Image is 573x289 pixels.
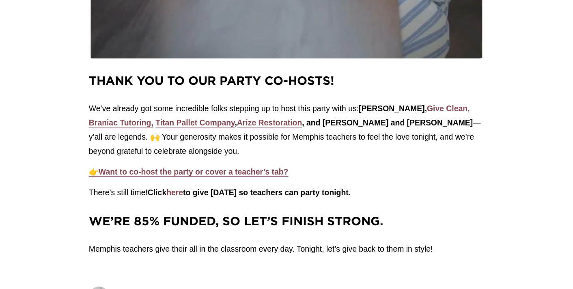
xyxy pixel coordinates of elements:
a: Braniac Tutoring, [89,118,153,127]
strong: , and [PERSON_NAME] and [PERSON_NAME] [302,118,473,127]
p: Memphis teachers give their all in the classroom every day. Tonight, let’s give back to them in s... [89,242,484,256]
strong: , [467,104,470,113]
strong: Want to co-host the party or cover a teacher’s tab? [99,167,289,176]
strong: [PERSON_NAME], [359,104,427,113]
a: 👉Want to co-host the party or cover a teacher’s tab? [89,167,289,176]
a: Give Clean, [427,104,470,113]
p: There’s still time! [89,185,484,200]
strong: Click [148,188,166,197]
a: here [166,188,183,197]
strong: , [151,118,153,127]
strong: 👉 [89,167,99,176]
a: Arize Restoration [237,118,302,127]
strong: to give [DATE] so teachers can party tonight. [183,188,351,197]
strong: Braniac Tutoring [89,118,151,127]
a: Titan Pallet Company [155,118,235,127]
strong: We’re 85% funded, so let’s finish strong. [89,214,383,227]
strong: , [235,118,237,127]
p: We’ve already got some incredible folks stepping up to host this party with us: —y’all are legend... [89,101,484,158]
strong: Give Clean [427,104,467,113]
strong: Thank You to Our Party Co-hosts! [89,73,334,87]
